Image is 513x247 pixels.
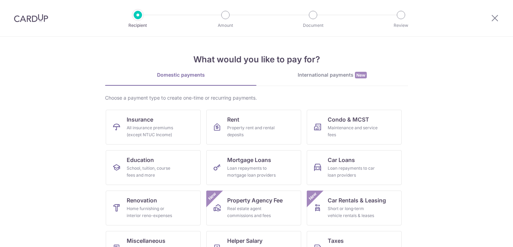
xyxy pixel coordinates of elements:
[227,205,277,219] div: Real estate agent commissions and fees
[227,165,277,179] div: Loan repayments to mortgage loan providers
[105,71,256,78] div: Domestic payments
[375,22,427,29] p: Review
[127,156,154,164] span: Education
[307,191,319,202] span: New
[106,191,201,225] a: RenovationHome furnishing or interior reno-expenses
[200,22,251,29] p: Amount
[227,237,262,245] span: Helper Salary
[307,150,402,185] a: Car LoansLoan repayments to car loan providers
[287,22,339,29] p: Document
[328,237,344,245] span: Taxes
[328,196,386,204] span: Car Rentals & Leasing
[14,14,48,22] img: CardUp
[307,110,402,145] a: Condo & MCSTMaintenance and service fees
[328,115,369,124] span: Condo & MCST
[227,124,277,138] div: Property rent and rental deposits
[106,110,201,145] a: InsuranceAll insurance premiums (except NTUC Income)
[328,165,378,179] div: Loan repayments to car loan providers
[127,196,157,204] span: Renovation
[127,124,177,138] div: All insurance premiums (except NTUC Income)
[127,165,177,179] div: School, tuition, course fees and more
[106,150,201,185] a: EducationSchool, tuition, course fees and more
[227,196,283,204] span: Property Agency Fee
[328,156,355,164] span: Car Loans
[355,72,367,78] span: New
[307,191,402,225] a: Car Rentals & LeasingShort or long‑term vehicle rentals & leasesNew
[105,94,408,101] div: Choose a payment type to create one-time or recurring payments.
[127,205,177,219] div: Home furnishing or interior reno-expenses
[256,71,408,79] div: International payments
[112,22,164,29] p: Recipient
[227,115,239,124] span: Rent
[207,191,218,202] span: New
[105,53,408,66] h4: What would you like to pay for?
[206,191,301,225] a: Property Agency FeeReal estate agent commissions and feesNew
[227,156,271,164] span: Mortgage Loans
[127,115,153,124] span: Insurance
[328,124,378,138] div: Maintenance and service fees
[328,205,378,219] div: Short or long‑term vehicle rentals & leases
[206,150,301,185] a: Mortgage LoansLoan repayments to mortgage loan providers
[206,110,301,145] a: RentProperty rent and rental deposits
[127,237,165,245] span: Miscellaneous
